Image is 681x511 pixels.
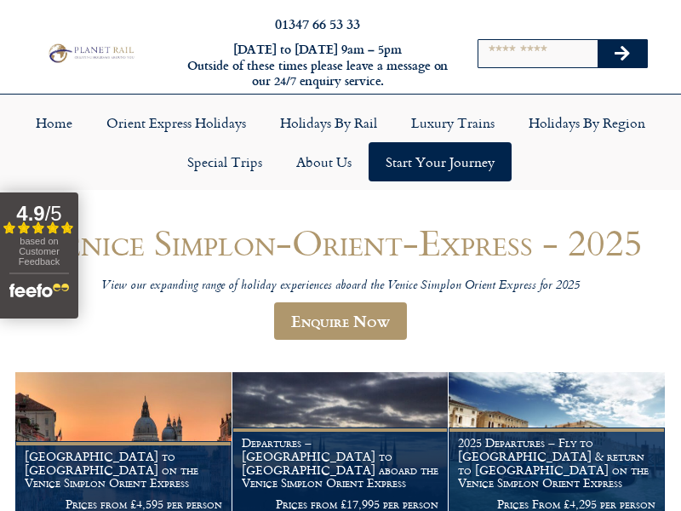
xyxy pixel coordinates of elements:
a: Orient Express Holidays [89,103,263,142]
button: Search [598,40,647,67]
a: Start your Journey [369,142,512,181]
h6: [DATE] to [DATE] 9am – 5pm Outside of these times please leave a message on our 24/7 enquiry serv... [186,42,449,89]
nav: Menu [9,103,672,181]
a: Home [19,103,89,142]
h1: Venice Simplon-Orient-Express - 2025 [15,222,666,262]
a: Enquire Now [274,302,407,340]
h1: [GEOGRAPHIC_DATA] to [GEOGRAPHIC_DATA] on the Venice Simplon Orient Express [25,450,222,490]
a: About Us [279,142,369,181]
h1: Departures – [GEOGRAPHIC_DATA] to [GEOGRAPHIC_DATA] aboard the Venice Simplon Orient Express [242,436,439,490]
p: Prices From £4,295 per person [458,497,655,511]
p: Prices from £4,595 per person [25,497,222,511]
h1: 2025 Departures – Fly to [GEOGRAPHIC_DATA] & return to [GEOGRAPHIC_DATA] on the Venice Simplon Or... [458,436,655,490]
a: Holidays by Region [512,103,662,142]
p: Prices from £17,995 per person [242,497,439,511]
a: Holidays by Rail [263,103,394,142]
a: Special Trips [170,142,279,181]
a: Luxury Trains [394,103,512,142]
p: View our expanding range of holiday experiences aboard the Venice Simplon Orient Express for 2025 [15,278,666,295]
a: 01347 66 53 33 [275,14,360,33]
img: Planet Rail Train Holidays Logo [45,42,136,64]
